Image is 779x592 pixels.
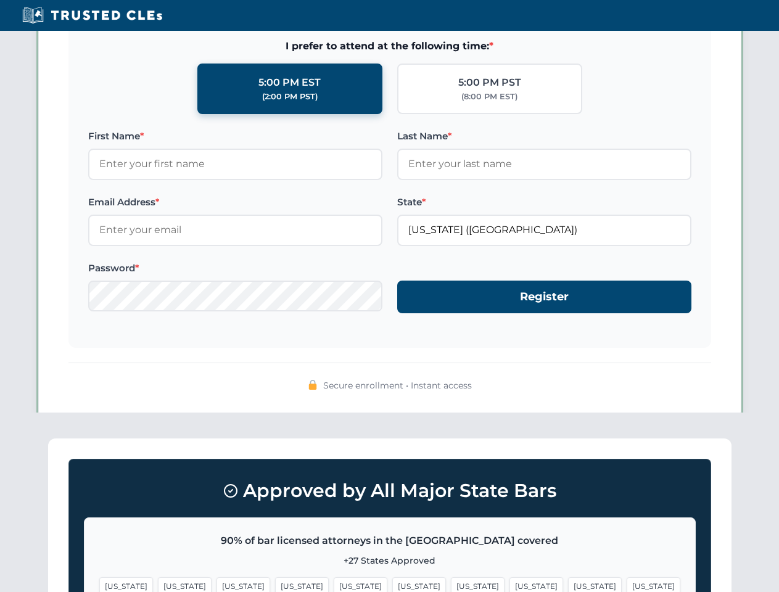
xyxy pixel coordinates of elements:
[461,91,517,103] div: (8:00 PM EST)
[88,149,382,179] input: Enter your first name
[19,6,166,25] img: Trusted CLEs
[88,129,382,144] label: First Name
[88,215,382,245] input: Enter your email
[397,149,691,179] input: Enter your last name
[88,261,382,276] label: Password
[84,474,696,508] h3: Approved by All Major State Bars
[397,215,691,245] input: Florida (FL)
[258,75,321,91] div: 5:00 PM EST
[458,75,521,91] div: 5:00 PM PST
[88,38,691,54] span: I prefer to attend at the following time:
[397,281,691,313] button: Register
[262,91,318,103] div: (2:00 PM PST)
[88,195,382,210] label: Email Address
[99,554,680,567] p: +27 States Approved
[99,533,680,549] p: 90% of bar licensed attorneys in the [GEOGRAPHIC_DATA] covered
[308,380,318,390] img: 🔒
[397,195,691,210] label: State
[323,379,472,392] span: Secure enrollment • Instant access
[397,129,691,144] label: Last Name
